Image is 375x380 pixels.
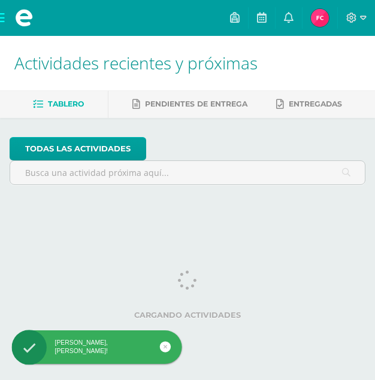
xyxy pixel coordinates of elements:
[276,95,342,114] a: Entregadas
[48,99,84,108] span: Tablero
[311,9,329,27] img: 1d3e6312865d1cd01c6e7c077234e905.png
[33,95,84,114] a: Tablero
[145,99,247,108] span: Pendientes de entrega
[10,161,365,184] input: Busca una actividad próxima aquí...
[289,99,342,108] span: Entregadas
[10,311,365,320] label: Cargando actividades
[14,51,258,74] span: Actividades recientes y próximas
[10,137,146,160] a: todas las Actividades
[12,339,182,356] div: [PERSON_NAME], [PERSON_NAME]!
[132,95,247,114] a: Pendientes de entrega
